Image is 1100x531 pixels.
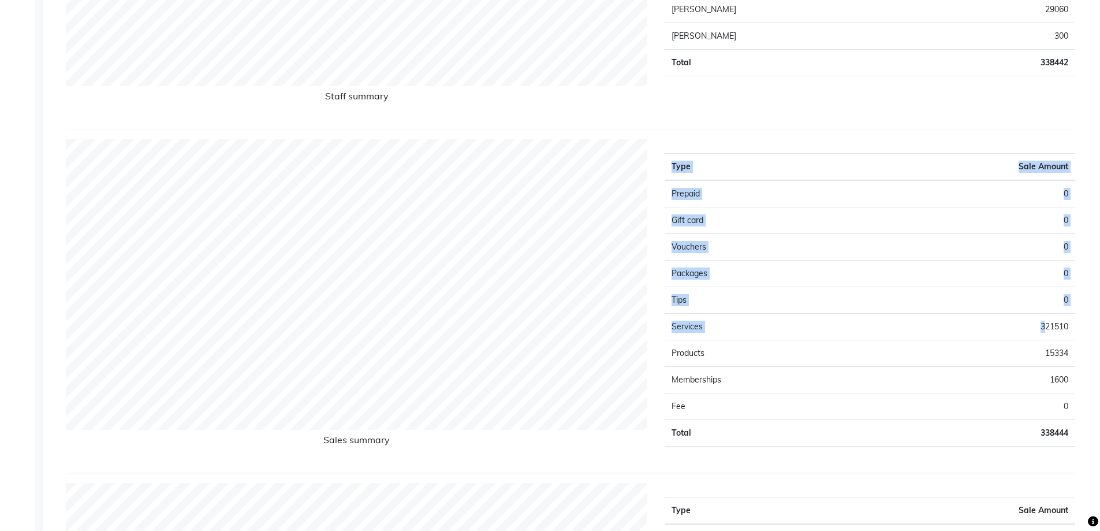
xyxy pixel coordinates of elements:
[665,287,870,314] td: Tips
[870,207,1075,234] td: 0
[665,420,870,447] td: Total
[665,207,870,234] td: Gift card
[870,420,1075,447] td: 338444
[665,314,870,340] td: Services
[870,287,1075,314] td: 0
[665,393,870,420] td: Fee
[665,23,927,49] td: [PERSON_NAME]
[870,314,1075,340] td: 321510
[927,23,1075,49] td: 300
[665,154,870,181] th: Type
[665,261,870,287] td: Packages
[927,49,1075,76] td: 338442
[870,261,1075,287] td: 0
[665,367,870,393] td: Memberships
[870,180,1075,207] td: 0
[870,154,1075,181] th: Sale Amount
[870,393,1075,420] td: 0
[975,497,1075,525] th: Sale Amount
[665,340,870,367] td: Products
[870,234,1075,261] td: 0
[665,497,975,525] th: Type
[66,91,647,106] h6: Staff summary
[665,49,927,76] td: Total
[665,180,870,207] td: Prepaid
[870,367,1075,393] td: 1600
[665,234,870,261] td: Vouchers
[66,435,647,450] h6: Sales summary
[870,340,1075,367] td: 15334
